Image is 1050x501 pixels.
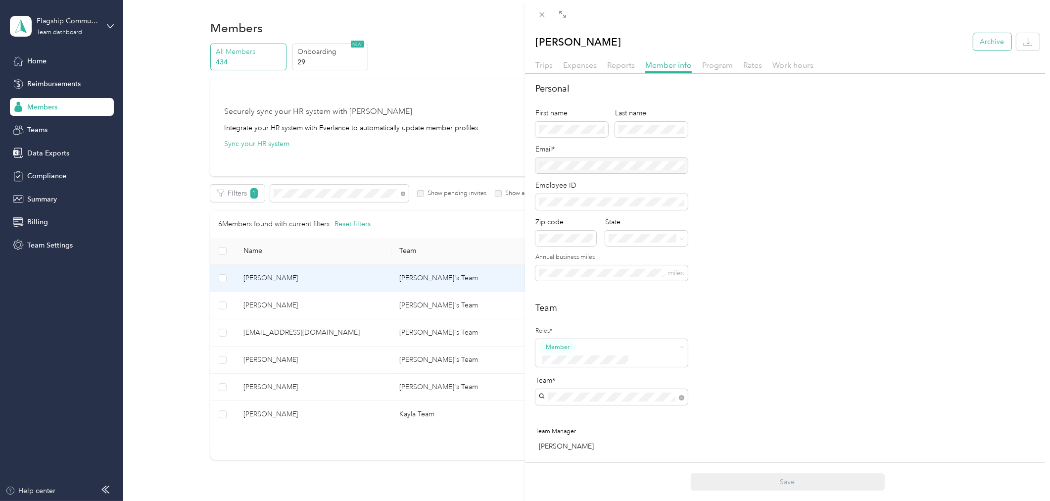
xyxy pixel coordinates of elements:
span: Program [702,60,733,70]
div: Last name [615,108,688,118]
div: Zip code [535,217,596,227]
div: State [605,217,688,227]
span: Reports [607,60,635,70]
label: Roles* [535,327,688,336]
span: Trips [535,60,553,70]
span: miles [668,269,684,277]
h2: Personal [535,82,1040,96]
span: Member [546,343,570,351]
div: First name [535,108,608,118]
span: Work hours [772,60,813,70]
div: Email* [535,144,688,154]
p: [PERSON_NAME] [535,33,621,50]
div: Team* [535,375,688,386]
button: Member [539,341,576,353]
h2: Team [535,301,1040,315]
span: Team Manager [535,428,576,435]
span: Rates [743,60,762,70]
button: Archive [973,33,1011,50]
div: [PERSON_NAME] [539,441,688,451]
iframe: Everlance-gr Chat Button Frame [995,446,1050,501]
label: Annual business miles [535,253,688,262]
span: Expenses [563,60,597,70]
div: Employee ID [535,180,688,191]
span: Member info [645,60,692,70]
